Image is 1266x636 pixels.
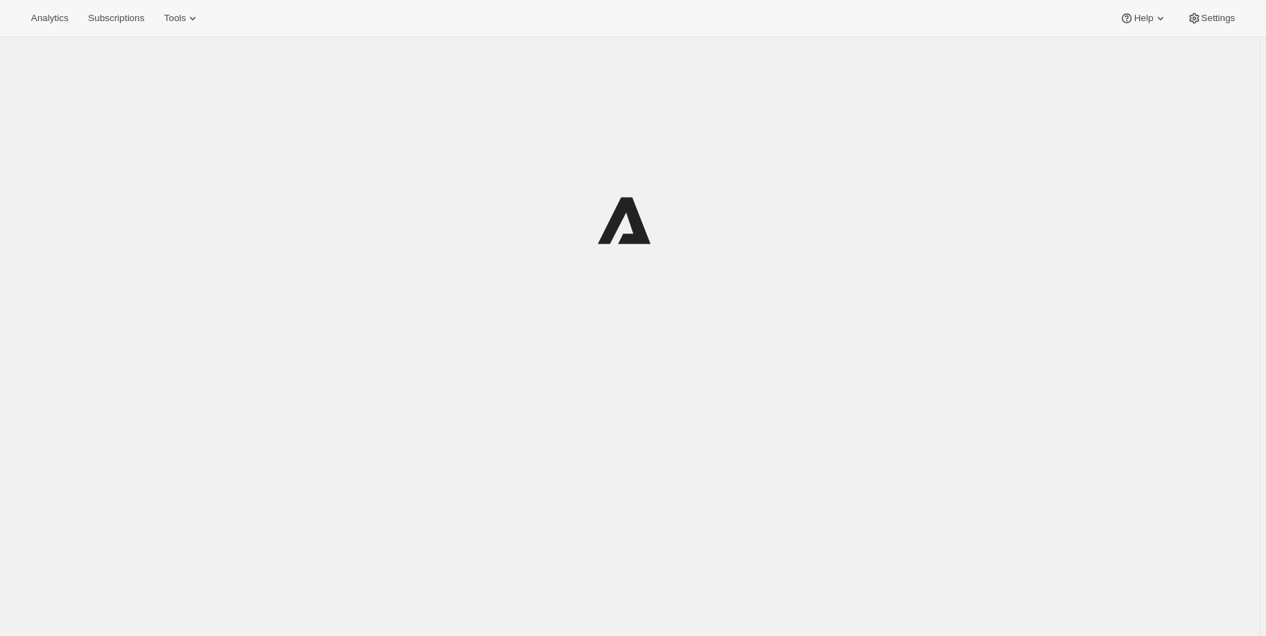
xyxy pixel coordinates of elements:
button: Help [1111,8,1175,28]
button: Subscriptions [79,8,153,28]
span: Subscriptions [88,13,144,24]
button: Analytics [23,8,77,28]
span: Tools [164,13,186,24]
button: Tools [155,8,208,28]
span: Settings [1201,13,1235,24]
button: Settings [1179,8,1243,28]
span: Help [1134,13,1153,24]
span: Analytics [31,13,68,24]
